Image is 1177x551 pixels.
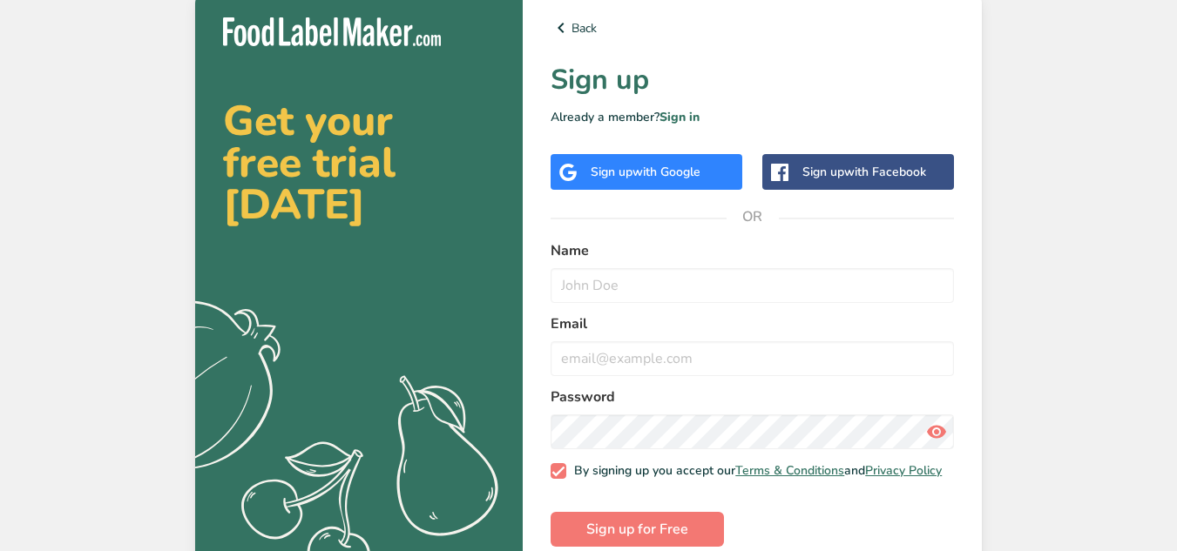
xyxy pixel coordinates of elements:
label: Email [551,313,954,334]
span: OR [727,191,779,243]
span: with Facebook [844,164,926,180]
input: email@example.com [551,341,954,376]
div: Sign up [591,163,700,181]
a: Terms & Conditions [735,462,844,479]
a: Privacy Policy [865,462,942,479]
input: John Doe [551,268,954,303]
h1: Sign up [551,59,954,101]
a: Back [551,17,954,38]
span: By signing up you accept our and [566,463,943,479]
label: Name [551,240,954,261]
a: Sign in [660,109,700,125]
img: Food Label Maker [223,17,441,46]
label: Password [551,386,954,407]
span: with Google [632,164,700,180]
div: Sign up [802,163,926,181]
p: Already a member? [551,108,954,126]
button: Sign up for Free [551,512,724,547]
span: Sign up for Free [586,519,688,540]
h2: Get your free trial [DATE] [223,100,495,225]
